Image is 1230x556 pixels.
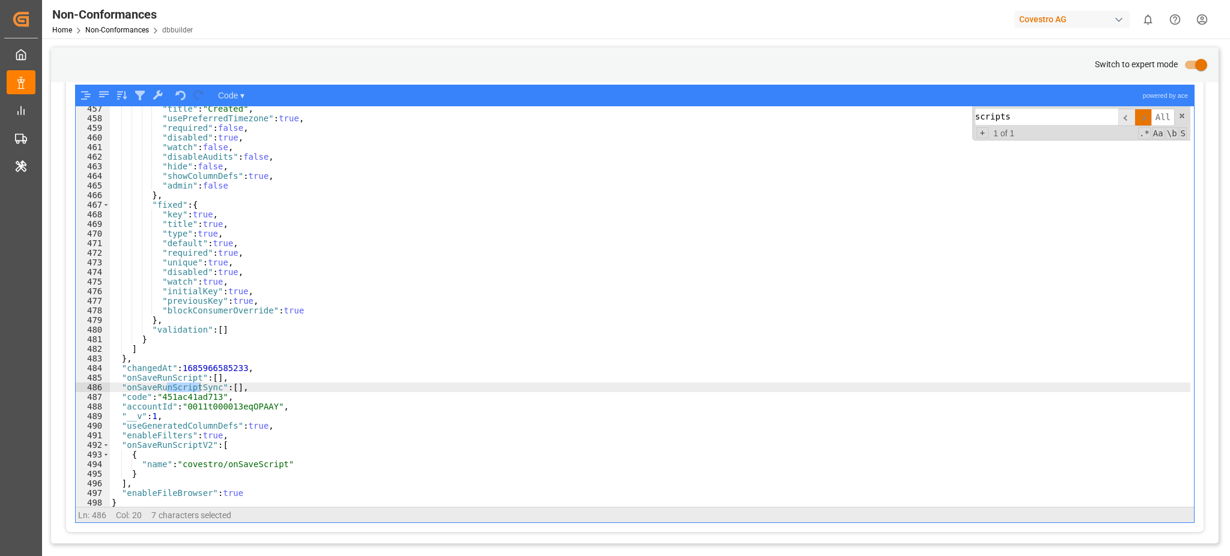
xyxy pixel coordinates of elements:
div: 498 [76,498,110,507]
div: 464 [76,171,110,181]
button: Filter, sort, or transform contents [132,88,148,103]
span: 1 of 1 [989,128,1019,138]
div: 457 [76,104,110,113]
div: 485 [76,373,110,382]
a: Non-Conformances [85,26,149,34]
div: Covestro AG [1014,11,1130,28]
div: 463 [76,162,110,171]
span: CaseSensitive Search [1152,127,1165,139]
div: 460 [76,133,110,142]
div: 493 [76,450,110,459]
div: 477 [76,296,110,306]
div: 474 [76,267,110,277]
div: 491 [76,431,110,440]
span: Whole Word Search [1166,127,1178,139]
div: 471 [76,238,110,248]
div: 487 [76,392,110,402]
a: powered by ace [1137,85,1194,106]
div: 483 [76,354,110,363]
span: Toggle Replace mode [977,127,989,138]
div: Schema Editor [601,153,664,168]
div: 488 [76,402,110,411]
div: 492 [76,440,110,450]
div: 480 [76,325,110,334]
div: 466 [76,190,110,200]
button: Format JSON data, with proper indentation and line feeds (Ctrl+I) [78,88,94,103]
span: Alt-Enter [1151,109,1175,126]
div: Non-Conformances [52,5,193,23]
span: Toggle code folding, rows 492 through 496 [103,440,109,450]
span: Switch to expert mode [1095,59,1178,69]
button: Repair JSON: fix quotes and escape characters, remove comments and JSONP notation, turn JavaScrip... [150,88,166,103]
span: Toggle code folding, rows 467 through 479 [103,200,109,210]
div: 472 [76,248,110,258]
span: 486 [92,510,106,520]
div: 494 [76,459,110,469]
span: RegExp Search [1138,127,1151,139]
div: 479 [76,315,110,325]
button: Code ▾ [214,88,249,103]
button: Redo (Ctrl+Shift+Z) [191,88,207,103]
div: 476 [76,286,110,296]
span: 20 [132,510,142,520]
span: ​ [1118,109,1135,126]
button: Help Center [1162,6,1189,33]
span: Search In Selection [1180,127,1187,139]
div: 478 [76,306,110,315]
button: show 0 new notifications [1135,6,1162,33]
div: 468 [76,210,110,219]
div: 495 [76,469,110,479]
div: 467 [76,200,110,210]
div: 481 [76,334,110,344]
div: 465 [76,181,110,190]
a: Home [52,26,72,34]
span: Col: [116,510,130,520]
div: 497 [76,488,110,498]
span: ​ [1135,109,1151,126]
div: 469 [76,219,110,229]
div: 475 [76,277,110,286]
div: 459 [76,123,110,133]
div: 489 [76,411,110,421]
div: 458 [76,113,110,123]
div: 470 [76,229,110,238]
div: 490 [76,421,110,431]
input: Search for [975,109,1118,125]
div: 473 [76,258,110,267]
span: Ln: [78,510,89,520]
button: Compact JSON data, remove all whitespaces (Ctrl+Shift+I) [96,88,112,103]
div: 482 [76,344,110,354]
span: Toggle code folding, rows 493 through 495 [103,450,109,459]
div: 486 [76,382,110,392]
button: Undo last action (Ctrl+Z) [173,88,189,103]
div: 496 [76,479,110,488]
button: Sort contents [114,88,130,103]
div: 462 [76,152,110,162]
div: 461 [76,142,110,152]
button: Covestro AG [1014,8,1135,31]
div: 484 [76,363,110,373]
span: 7 [151,510,156,520]
span: characters selected [159,510,231,520]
